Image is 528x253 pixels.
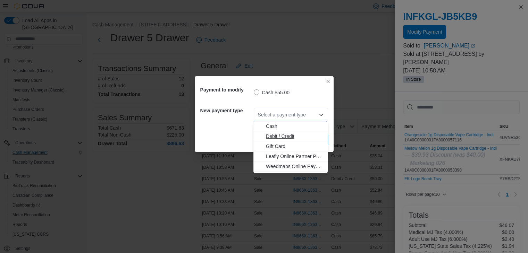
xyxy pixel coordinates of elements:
label: Cash $55.00 [254,88,290,97]
span: Debit / Credit [266,133,324,140]
h5: Payment to modify [200,83,252,97]
span: Leafly Online Partner Payment [266,153,324,160]
button: Weedmaps Online Payment [253,162,328,172]
input: Accessible screen reader label [258,111,259,119]
button: Close list of options [318,112,324,117]
button: Closes this modal window [324,77,332,86]
div: Choose from the following options [253,121,328,172]
button: Gift Card [253,141,328,151]
button: Leafly Online Partner Payment [253,151,328,162]
button: Debit / Credit [253,131,328,141]
span: Weedmaps Online Payment [266,163,324,170]
span: Gift Card [266,143,324,150]
h5: New payment type [200,104,252,117]
span: Cash [266,123,324,130]
button: Cash [253,121,328,131]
